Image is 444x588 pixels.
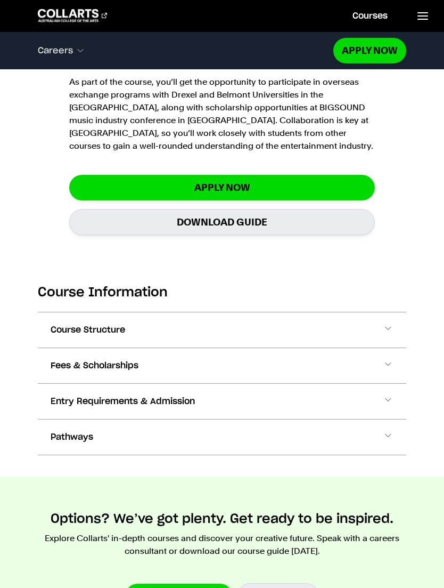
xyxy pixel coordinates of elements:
a: Download Guide [69,209,375,235]
div: Go to homepage [38,9,107,22]
span: Pathways [51,431,93,444]
span: Fees & Scholarships [51,359,138,372]
button: Pathways [38,420,406,455]
h2: Course Information [38,284,406,301]
p: As part of the course, you’ll get the opportunity to participate in overseas exchange programs wi... [69,63,375,152]
h2: Options? We’ve got plenty. Get ready to be inspired. [51,511,393,528]
span: Entry Requirements & Admission [51,395,195,408]
button: Course Structure [38,312,406,348]
a: Apply Now [69,175,375,200]
a: Apply Now [333,38,406,63]
span: Course Structure [51,324,125,336]
p: Explore Collarts' in-depth courses and discover your creative future. Speak with a careers consul... [38,532,406,558]
button: Entry Requirements & Admission [38,384,406,419]
button: Fees & Scholarships [38,348,406,383]
button: Careers [38,39,333,62]
span: Careers [38,46,73,55]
